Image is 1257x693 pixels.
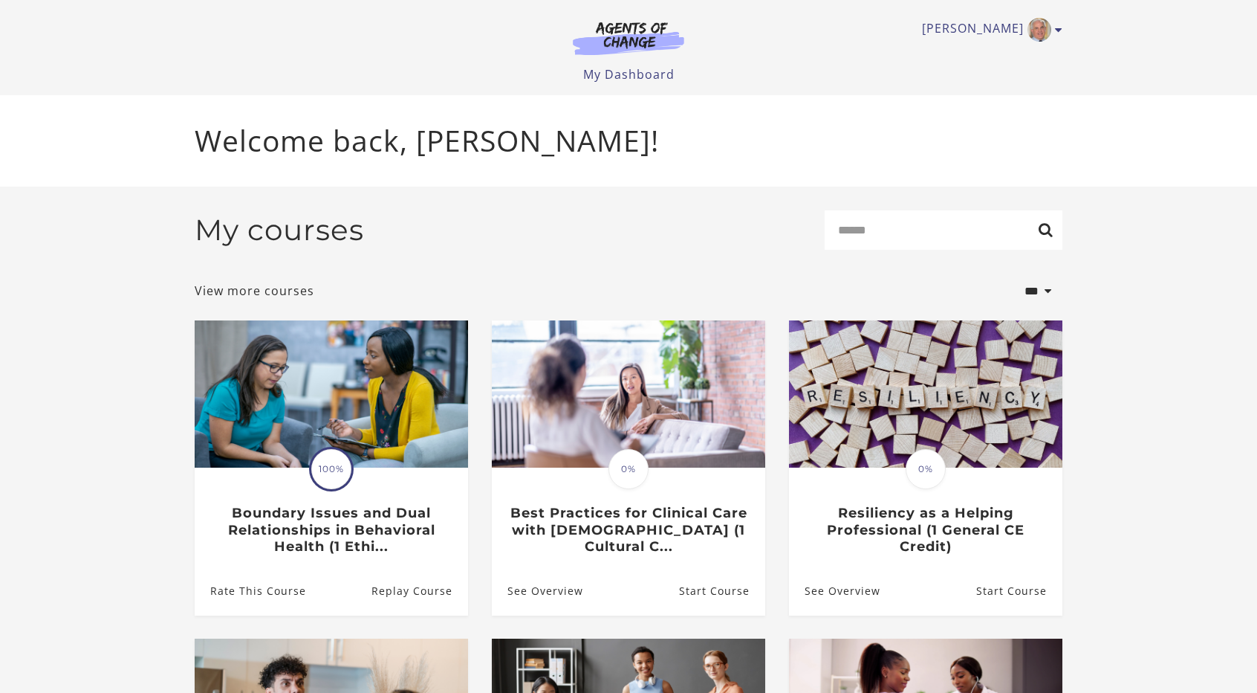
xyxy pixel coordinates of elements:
[976,567,1062,615] a: Resiliency as a Helping Professional (1 General CE Credit): Resume Course
[195,282,314,300] a: View more courses
[583,66,675,83] a: My Dashboard
[608,449,649,489] span: 0%
[805,505,1046,555] h3: Resiliency as a Helping Professional (1 General CE Credit)
[507,505,749,555] h3: Best Practices for Clinical Care with [DEMOGRAPHIC_DATA] (1 Cultural C...
[210,505,452,555] h3: Boundary Issues and Dual Relationships in Behavioral Health (1 Ethi...
[906,449,946,489] span: 0%
[371,567,468,615] a: Boundary Issues and Dual Relationships in Behavioral Health (1 Ethi...: Resume Course
[557,21,700,55] img: Agents of Change Logo
[492,567,583,615] a: Best Practices for Clinical Care with Asian Americans (1 Cultural C...: See Overview
[195,567,306,615] a: Boundary Issues and Dual Relationships in Behavioral Health (1 Ethi...: Rate This Course
[679,567,765,615] a: Best Practices for Clinical Care with Asian Americans (1 Cultural C...: Resume Course
[311,449,351,489] span: 100%
[789,567,880,615] a: Resiliency as a Helping Professional (1 General CE Credit): See Overview
[922,18,1055,42] a: Toggle menu
[195,119,1062,163] p: Welcome back, [PERSON_NAME]!
[195,213,364,248] h2: My courses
